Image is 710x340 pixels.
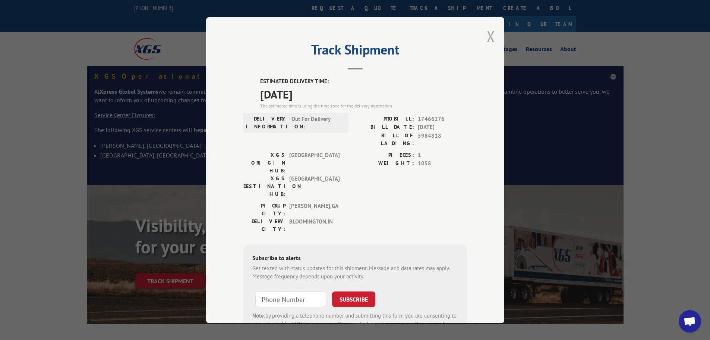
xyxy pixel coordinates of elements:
[355,115,414,123] label: PROBILL:
[418,131,467,147] span: 5984818
[243,202,285,217] label: PICKUP CITY:
[291,115,342,130] span: Out For Delivery
[260,85,467,102] span: [DATE]
[252,264,458,281] div: Get texted with status updates for this shipment. Message and data rates may apply. Message frequ...
[289,217,340,233] span: BLOOMINGTON , IN
[255,291,326,307] input: Phone Number
[243,151,285,174] label: XGS ORIGIN HUB:
[418,123,467,132] span: [DATE]
[289,202,340,217] span: [PERSON_NAME] , GA
[260,77,467,86] label: ESTIMATED DELIVERY TIME:
[289,151,340,174] span: [GEOGRAPHIC_DATA]
[418,115,467,123] span: 17466276
[252,311,458,337] div: by providing a telephone number and submitting this form you are consenting to be contacted by SM...
[355,131,414,147] label: BILL OF LADING:
[252,312,265,319] strong: Note:
[418,159,467,168] span: 1058
[487,26,495,46] button: Close modal
[289,174,340,198] span: [GEOGRAPHIC_DATA]
[246,115,288,130] label: DELIVERY INFORMATION:
[418,151,467,159] span: 1
[355,151,414,159] label: PIECES:
[252,253,458,264] div: Subscribe to alerts
[243,44,467,59] h2: Track Shipment
[332,291,375,307] button: SUBSCRIBE
[260,102,467,109] div: The estimated time is using the time zone for the delivery destination.
[355,159,414,168] label: WEIGHT:
[679,310,701,333] a: Open chat
[243,217,285,233] label: DELIVERY CITY:
[243,174,285,198] label: XGS DESTINATION HUB:
[355,123,414,132] label: BILL DATE:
